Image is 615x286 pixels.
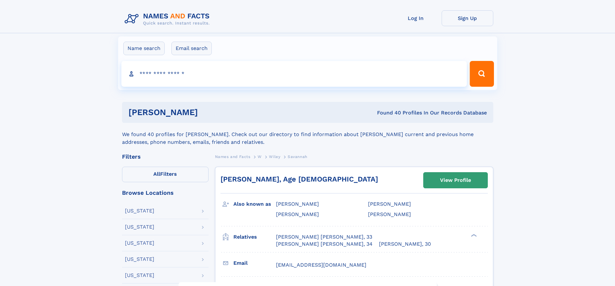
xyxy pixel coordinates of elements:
[276,211,319,217] span: [PERSON_NAME]
[122,154,209,160] div: Filters
[258,153,262,161] a: W
[153,171,160,177] span: All
[469,233,477,237] div: ❯
[122,10,215,28] img: Logo Names and Facts
[122,167,209,182] label: Filters
[287,109,487,116] div: Found 40 Profiles In Our Records Database
[276,201,319,207] span: [PERSON_NAME]
[276,262,366,268] span: [EMAIL_ADDRESS][DOMAIN_NAME]
[125,273,154,278] div: [US_STATE]
[276,233,372,241] a: [PERSON_NAME] [PERSON_NAME], 33
[128,108,288,116] h1: [PERSON_NAME]
[390,10,442,26] a: Log In
[233,232,276,242] h3: Relatives
[220,175,378,183] a: [PERSON_NAME], Age [DEMOGRAPHIC_DATA]
[125,208,154,213] div: [US_STATE]
[424,173,487,188] a: View Profile
[122,190,209,196] div: Browse Locations
[440,173,471,188] div: View Profile
[442,10,493,26] a: Sign Up
[171,42,212,55] label: Email search
[368,201,411,207] span: [PERSON_NAME]
[122,123,493,146] div: We found 40 profiles for [PERSON_NAME]. Check out our directory to find information about [PERSON...
[288,154,307,159] span: Savannah
[470,61,494,87] button: Search Button
[368,211,411,217] span: [PERSON_NAME]
[125,224,154,230] div: [US_STATE]
[125,257,154,262] div: [US_STATE]
[123,42,165,55] label: Name search
[233,199,276,210] h3: Also known as
[215,153,251,161] a: Names and Facts
[121,61,467,87] input: search input
[379,241,431,248] a: [PERSON_NAME], 30
[125,241,154,246] div: [US_STATE]
[258,154,262,159] span: W
[233,258,276,269] h3: Email
[276,241,373,248] a: [PERSON_NAME] [PERSON_NAME], 34
[269,153,280,161] a: Wiley
[269,154,280,159] span: Wiley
